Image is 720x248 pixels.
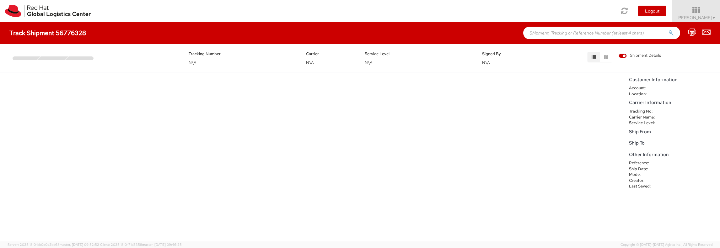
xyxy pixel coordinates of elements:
dt: Mode: [624,172,665,178]
h5: Other Information [629,152,717,157]
dt: Location: [624,91,665,97]
h5: Service Level [365,52,473,56]
dt: Account: [624,85,665,91]
h5: Ship From [629,129,717,135]
h5: Customer Information [629,77,717,82]
span: N\A [306,60,314,65]
span: master, [DATE] 09:52:52 [60,242,99,247]
dt: Service Level: [624,120,665,126]
span: N\A [189,60,196,65]
span: Copyright © [DATE]-[DATE] Agistix Inc., All Rights Reserved [621,242,712,247]
button: Logout [638,6,666,16]
dt: Carrier Name: [624,114,665,120]
span: Client: 2025.18.0-71d3358 [100,242,182,247]
dt: Creator: [624,178,665,184]
h5: Ship To [629,140,717,146]
h4: Track Shipment 56776328 [9,29,86,36]
dt: Ship Date: [624,166,665,172]
img: rh-logistics-00dfa346123c4ec078e1.svg [5,5,91,17]
span: Server: 2025.18.0-bb0e0c2bd68 [8,242,99,247]
dt: Last Saved: [624,183,665,189]
span: ▼ [712,15,716,20]
h5: Carrier [306,52,355,56]
dt: Tracking No: [624,108,665,114]
h5: Signed By [482,52,531,56]
span: Shipment Details [619,53,661,59]
h5: Carrier Information [629,100,717,105]
span: master, [DATE] 09:46:25 [142,242,182,247]
span: [PERSON_NAME] [677,15,716,20]
h5: Tracking Number [189,52,297,56]
dt: Reference: [624,160,665,166]
span: N\A [482,60,490,65]
span: N\A [365,60,373,65]
label: Shipment Details [619,53,661,60]
input: Shipment, Tracking or Reference Number (at least 4 chars) [523,27,680,39]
